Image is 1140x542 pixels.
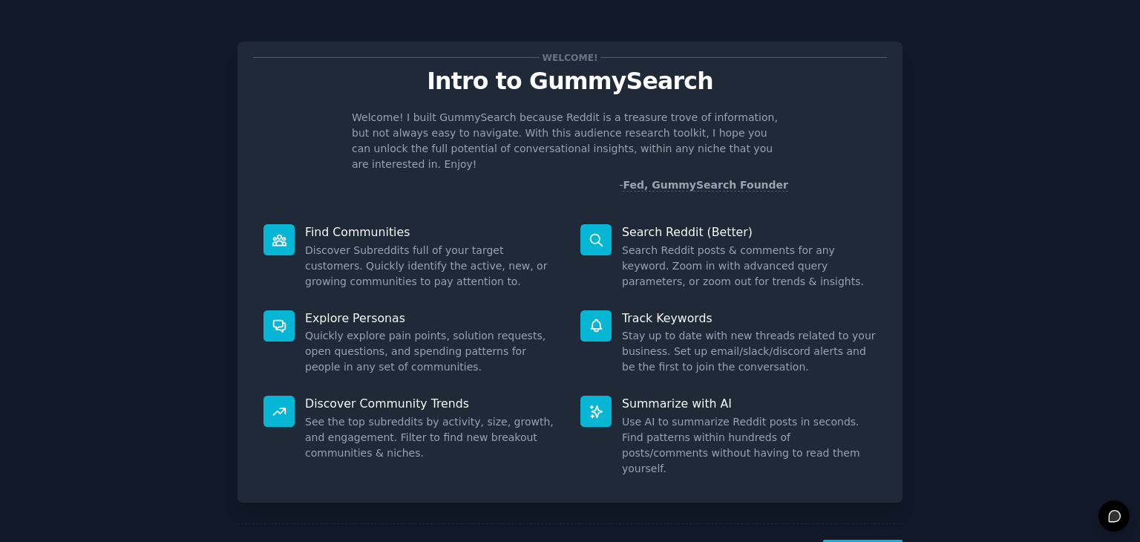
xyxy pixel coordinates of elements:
[305,243,560,290] dd: Discover Subreddits full of your target customers. Quickly identify the active, new, or growing c...
[305,396,560,411] p: Discover Community Trends
[622,328,877,375] dd: Stay up to date with new threads related to your business. Set up email/slack/discord alerts and ...
[305,414,560,461] dd: See the top subreddits by activity, size, growth, and engagement. Filter to find new breakout com...
[622,396,877,411] p: Summarize with AI
[619,177,788,193] div: -
[253,68,887,94] p: Intro to GummySearch
[305,310,560,326] p: Explore Personas
[623,179,788,192] a: Fed, GummySearch Founder
[305,328,560,375] dd: Quickly explore pain points, solution requests, open questions, and spending patterns for people ...
[305,224,560,240] p: Find Communities
[622,414,877,477] dd: Use AI to summarize Reddit posts in seconds. Find patterns within hundreds of posts/comments with...
[622,310,877,326] p: Track Keywords
[622,224,877,240] p: Search Reddit (Better)
[540,50,600,65] span: Welcome!
[352,110,788,172] p: Welcome! I built GummySearch because Reddit is a treasure trove of information, but not always ea...
[622,243,877,290] dd: Search Reddit posts & comments for any keyword. Zoom in with advanced query parameters, or zoom o...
